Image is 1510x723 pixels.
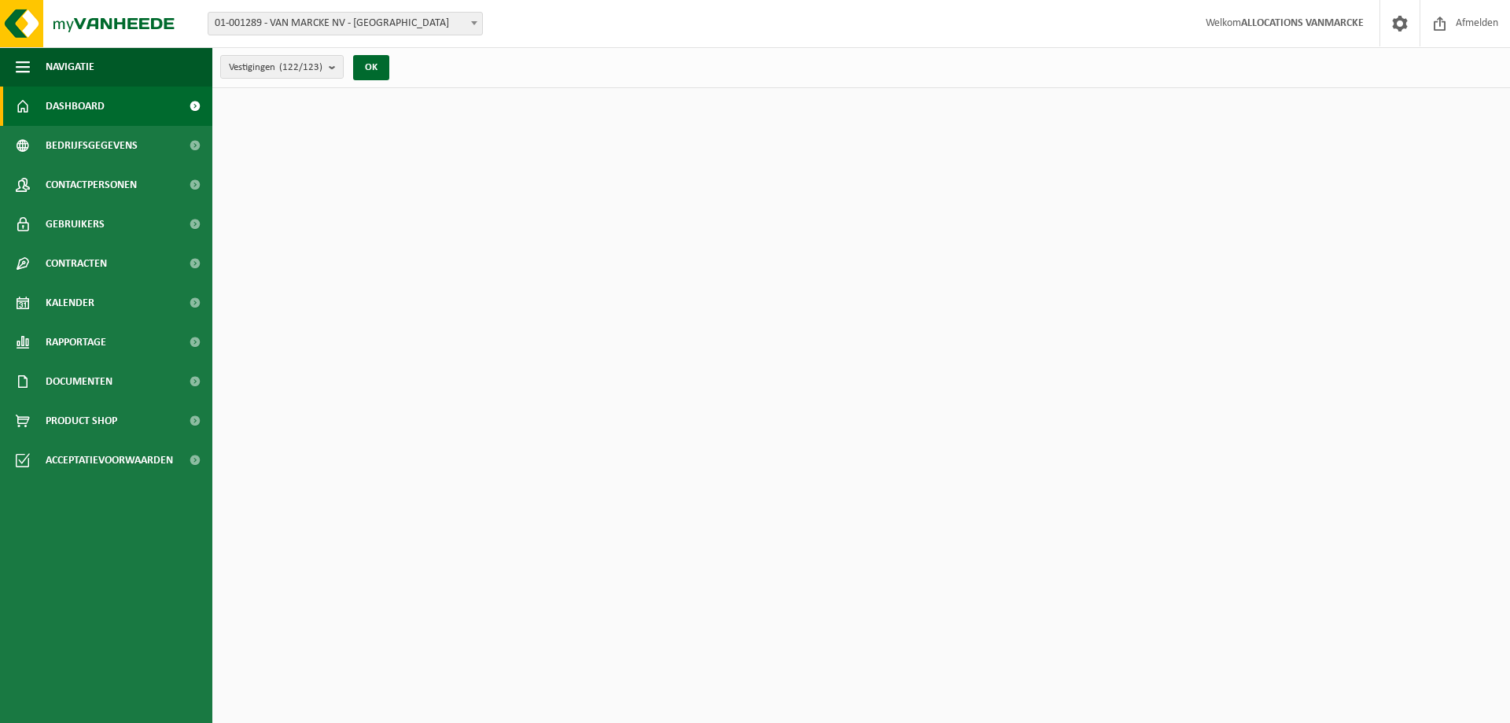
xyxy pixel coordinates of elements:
[208,12,483,35] span: 01-001289 - VAN MARCKE NV - GENT
[208,13,482,35] span: 01-001289 - VAN MARCKE NV - GENT
[46,283,94,323] span: Kalender
[279,62,322,72] count: (122/123)
[46,323,106,362] span: Rapportage
[46,362,112,401] span: Documenten
[46,165,137,205] span: Contactpersonen
[46,47,94,87] span: Navigatie
[46,205,105,244] span: Gebruikers
[1241,17,1364,29] strong: ALLOCATIONS VANMARCKE
[229,56,322,79] span: Vestigingen
[46,401,117,441] span: Product Shop
[46,244,107,283] span: Contracten
[220,55,344,79] button: Vestigingen(122/123)
[46,87,105,126] span: Dashboard
[46,126,138,165] span: Bedrijfsgegevens
[353,55,389,80] button: OK
[46,441,173,480] span: Acceptatievoorwaarden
